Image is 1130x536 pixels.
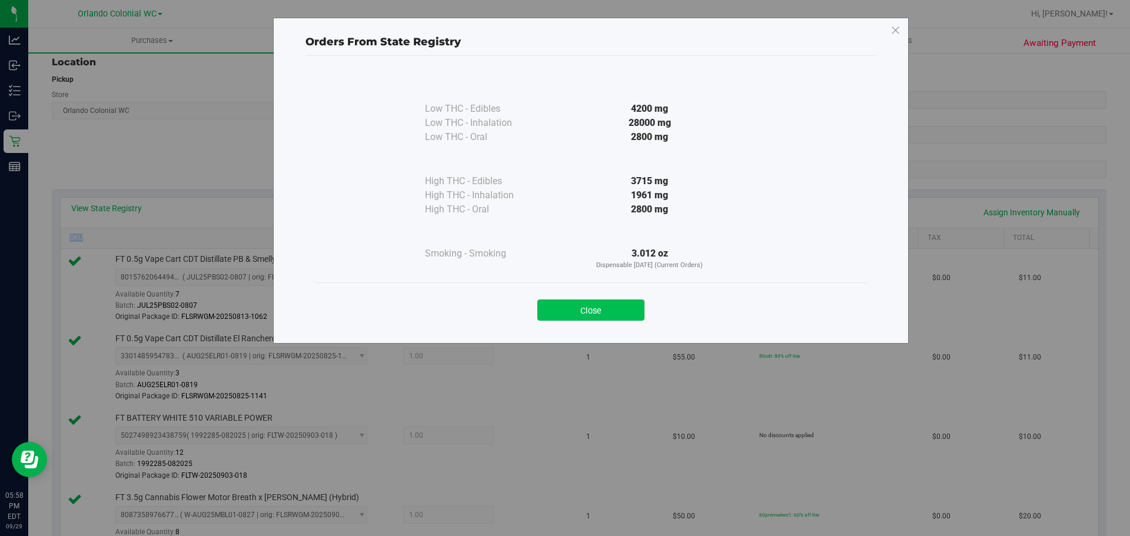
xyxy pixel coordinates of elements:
[305,35,461,48] span: Orders From State Registry
[543,130,757,144] div: 2800 mg
[425,116,543,130] div: Low THC - Inhalation
[425,130,543,144] div: Low THC - Oral
[543,247,757,271] div: 3.012 oz
[543,261,757,271] p: Dispensable [DATE] (Current Orders)
[543,174,757,188] div: 3715 mg
[12,442,47,477] iframe: Resource center
[543,116,757,130] div: 28000 mg
[425,247,543,261] div: Smoking - Smoking
[537,299,644,321] button: Close
[543,102,757,116] div: 4200 mg
[425,202,543,217] div: High THC - Oral
[425,188,543,202] div: High THC - Inhalation
[425,174,543,188] div: High THC - Edibles
[543,202,757,217] div: 2800 mg
[425,102,543,116] div: Low THC - Edibles
[543,188,757,202] div: 1961 mg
